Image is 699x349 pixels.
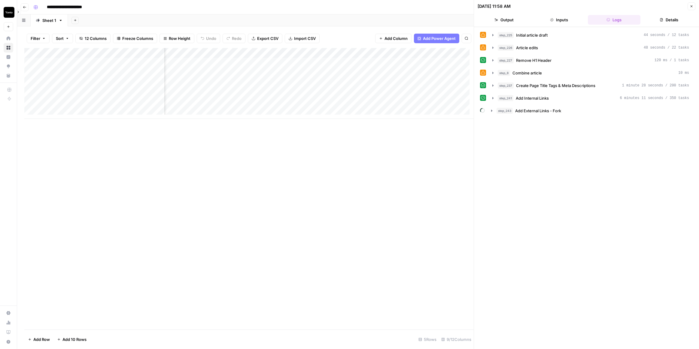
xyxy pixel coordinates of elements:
[498,32,514,38] span: step_225
[515,108,561,114] span: Add External Links - Fork
[439,335,474,344] div: 9/12 Columns
[588,15,640,25] button: Logs
[375,34,412,43] button: Add Column
[644,32,689,38] span: 44 seconds / 12 tasks
[4,308,13,318] a: Settings
[4,43,13,53] a: Browse
[489,68,693,78] button: 10 ms
[4,62,13,71] a: Opportunities
[533,15,585,25] button: Inputs
[498,83,514,89] span: step_237
[678,70,689,76] span: 10 ms
[516,45,538,51] span: Article edits
[4,337,13,347] button: Help + Support
[644,45,689,50] span: 48 seconds / 22 tasks
[33,336,50,342] span: Add Row
[122,35,153,41] span: Freeze Columns
[113,34,157,43] button: Freeze Columns
[620,95,689,101] span: 6 minutes 11 seconds / 350 tasks
[489,81,693,90] button: 1 minute 28 seconds / 200 tasks
[206,35,216,41] span: Undo
[4,327,13,337] a: Learning Hub
[42,17,56,23] div: Sheet 1
[52,34,73,43] button: Sort
[4,318,13,327] a: Usage
[56,35,64,41] span: Sort
[257,35,278,41] span: Export CSV
[423,35,456,41] span: Add Power Agent
[223,34,245,43] button: Redo
[498,57,514,63] span: step_227
[160,34,194,43] button: Row Height
[655,58,689,63] span: 120 ms / 1 tasks
[294,35,316,41] span: Import CSV
[4,34,13,43] a: Home
[62,336,87,342] span: Add 10 Rows
[4,7,14,18] img: Vanta Logo
[478,3,511,9] div: [DATE] 11:58 AM
[489,43,693,53] button: 48 seconds / 22 tasks
[516,32,548,38] span: Initial article draft
[4,5,13,20] button: Workspace: Vanta
[643,15,695,25] button: Details
[516,57,552,63] span: Remove H1 Header
[516,83,595,89] span: Create Page Title Tags & Meta Descriptions
[75,34,111,43] button: 12 Columns
[516,95,549,101] span: Add Internal Links
[232,35,242,41] span: Redo
[512,70,542,76] span: Combine article
[53,335,90,344] button: Add 10 Rows
[497,108,513,114] span: step_243
[384,35,408,41] span: Add Column
[4,71,13,80] a: Your Data
[489,30,693,40] button: 44 seconds / 12 tasks
[498,95,513,101] span: step_241
[285,34,320,43] button: Import CSV
[85,35,107,41] span: 12 Columns
[31,14,68,26] a: Sheet 1
[197,34,220,43] button: Undo
[27,34,50,43] button: Filter
[489,93,693,103] button: 6 minutes 11 seconds / 350 tasks
[24,335,53,344] button: Add Row
[416,335,439,344] div: 5 Rows
[4,52,13,62] a: Insights
[169,35,190,41] span: Row Height
[31,35,40,41] span: Filter
[498,70,510,76] span: step_8
[248,34,282,43] button: Export CSV
[489,56,693,65] button: 120 ms / 1 tasks
[498,45,514,51] span: step_226
[478,15,530,25] button: Output
[622,83,689,88] span: 1 minute 28 seconds / 200 tasks
[414,34,459,43] button: Add Power Agent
